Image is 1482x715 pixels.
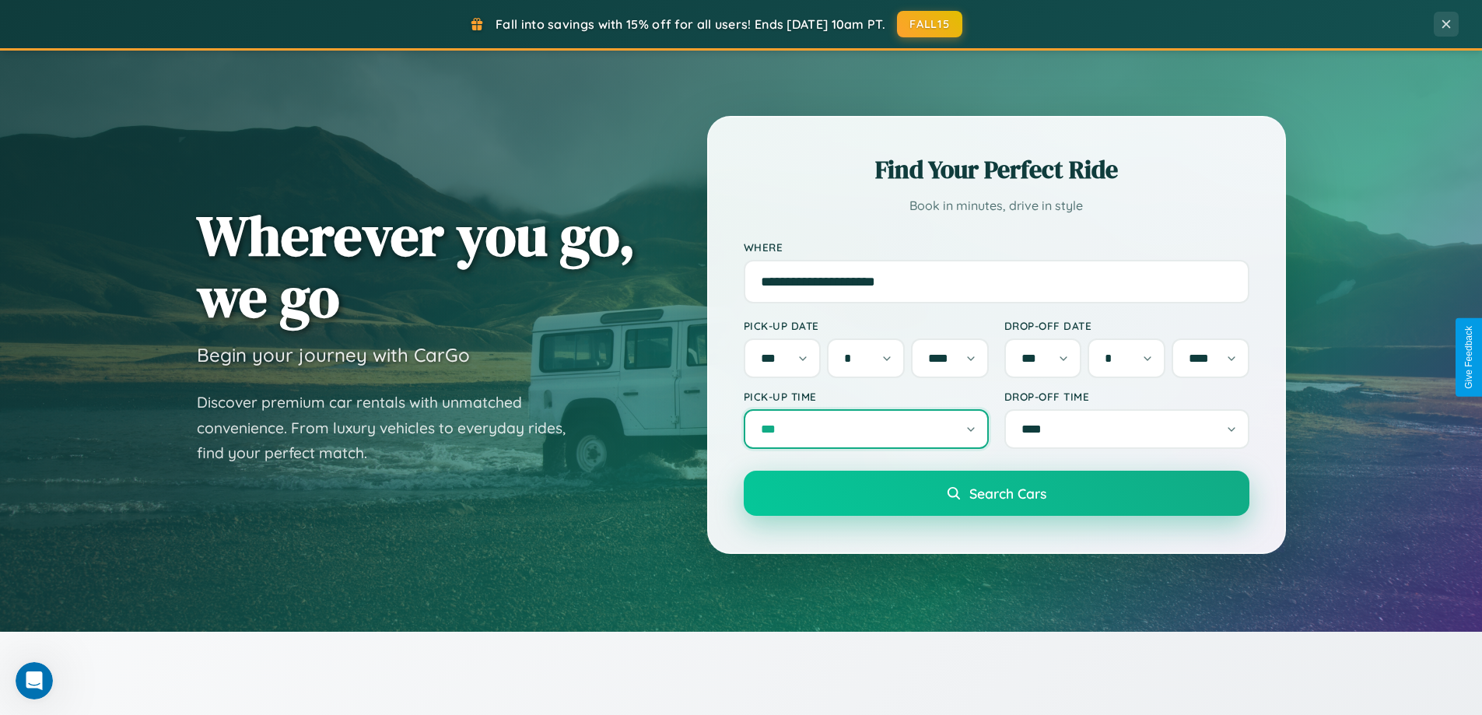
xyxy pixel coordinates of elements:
label: Drop-off Date [1004,319,1249,332]
span: Search Cars [969,485,1046,502]
h1: Wherever you go, we go [197,205,636,328]
p: Discover premium car rentals with unmatched convenience. From luxury vehicles to everyday rides, ... [197,390,586,466]
div: Give Feedback [1463,326,1474,389]
label: Where [744,240,1249,254]
span: Fall into savings with 15% off for all users! Ends [DATE] 10am PT. [496,16,885,32]
label: Drop-off Time [1004,390,1249,403]
h3: Begin your journey with CarGo [197,343,470,366]
button: FALL15 [897,11,962,37]
h2: Find Your Perfect Ride [744,152,1249,187]
label: Pick-up Date [744,319,989,332]
button: Search Cars [744,471,1249,516]
iframe: Intercom live chat [16,662,53,699]
label: Pick-up Time [744,390,989,403]
p: Book in minutes, drive in style [744,195,1249,217]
